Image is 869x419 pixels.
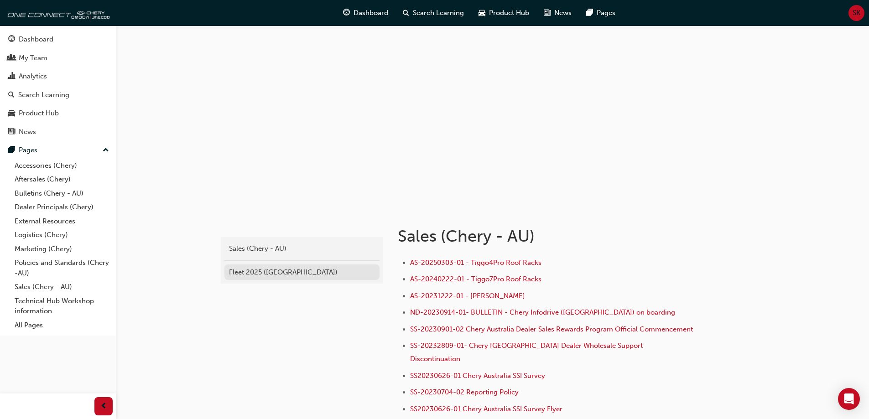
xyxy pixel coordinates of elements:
[410,388,519,396] a: SS-20230704-02 Reporting Policy
[479,7,485,19] span: car-icon
[4,29,113,142] button: DashboardMy TeamAnalyticsSearch LearningProduct HubNews
[224,241,380,257] a: Sales (Chery - AU)
[413,8,464,18] span: Search Learning
[4,142,113,159] button: Pages
[471,4,536,22] a: car-iconProduct Hub
[18,90,69,100] div: Search Learning
[11,159,113,173] a: Accessories (Chery)
[4,87,113,103] a: Search Learning
[579,4,623,22] a: pages-iconPages
[536,4,579,22] a: news-iconNews
[19,71,47,82] div: Analytics
[11,318,113,332] a: All Pages
[4,50,113,67] a: My Team
[19,145,37,155] div: Pages
[8,36,15,44] span: guage-icon
[410,325,693,333] a: SS-20230901-02 Chery Australia Dealer Sales Rewards Program Official Commencement
[848,5,864,21] button: SK
[8,91,15,99] span: search-icon
[597,8,615,18] span: Pages
[554,8,572,18] span: News
[103,145,109,156] span: up-icon
[838,388,860,410] div: Open Intercom Messenger
[4,31,113,48] a: Dashboard
[229,267,375,278] div: Fleet 2025 ([GEOGRAPHIC_DATA])
[336,4,395,22] a: guage-iconDashboard
[410,292,525,300] a: AS-20231222-01 - [PERSON_NAME]
[19,108,59,119] div: Product Hub
[354,8,388,18] span: Dashboard
[11,172,113,186] a: Aftersales (Chery)
[403,7,409,19] span: search-icon
[853,8,860,18] span: SK
[410,405,562,413] a: SS20230626-01 Chery Australia SSI Survey Flyer
[11,186,113,201] a: Bulletins (Chery - AU)
[586,7,593,19] span: pages-icon
[398,226,697,246] h1: Sales (Chery - AU)
[224,264,380,280] a: Fleet 2025 ([GEOGRAPHIC_DATA])
[4,124,113,140] a: News
[11,228,113,242] a: Logistics (Chery)
[410,259,541,267] a: AS-20250303-01 - Tiggo4Pro Roof Racks
[410,341,645,363] a: SS-20232809-01- Chery [GEOGRAPHIC_DATA] Dealer Wholesale Support Discontinuation
[19,53,47,63] div: My Team
[410,372,545,380] a: SS20230626-01 Chery Australia SSI Survey
[343,7,350,19] span: guage-icon
[19,34,53,45] div: Dashboard
[4,68,113,85] a: Analytics
[5,4,109,22] img: oneconnect
[11,256,113,280] a: Policies and Standards (Chery -AU)
[395,4,471,22] a: search-iconSearch Learning
[489,8,529,18] span: Product Hub
[8,128,15,136] span: news-icon
[8,54,15,62] span: people-icon
[11,294,113,318] a: Technical Hub Workshop information
[229,243,375,254] div: Sales (Chery - AU)
[8,109,15,118] span: car-icon
[11,280,113,294] a: Sales (Chery - AU)
[11,200,113,214] a: Dealer Principals (Chery)
[8,146,15,155] span: pages-icon
[544,7,551,19] span: news-icon
[11,214,113,228] a: External Resources
[8,72,15,81] span: chart-icon
[410,275,541,283] a: AS-20240222-01 - Tiggo7Pro Roof Racks
[100,401,107,412] span: prev-icon
[19,127,36,137] div: News
[11,242,113,256] a: Marketing (Chery)
[410,308,675,316] a: ND-20230914-01- BULLETIN - Chery Infodrive ([GEOGRAPHIC_DATA]) on boarding
[4,105,113,122] a: Product Hub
